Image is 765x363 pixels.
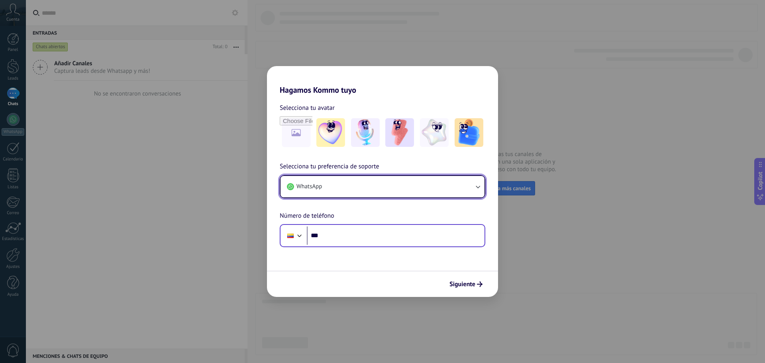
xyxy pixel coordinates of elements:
span: Selecciona tu preferencia de soporte [280,162,379,172]
img: -3.jpeg [385,118,414,147]
div: Colombia: + 57 [283,227,298,244]
button: WhatsApp [280,176,484,197]
button: Siguiente [446,277,486,291]
h2: Hagamos Kommo tuyo [267,66,498,95]
span: Número de teléfono [280,211,334,221]
img: -1.jpeg [316,118,345,147]
img: -2.jpeg [351,118,380,147]
span: WhatsApp [296,183,322,191]
img: -5.jpeg [455,118,483,147]
img: -4.jpeg [420,118,449,147]
span: Selecciona tu avatar [280,103,335,113]
span: Siguiente [449,281,475,287]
